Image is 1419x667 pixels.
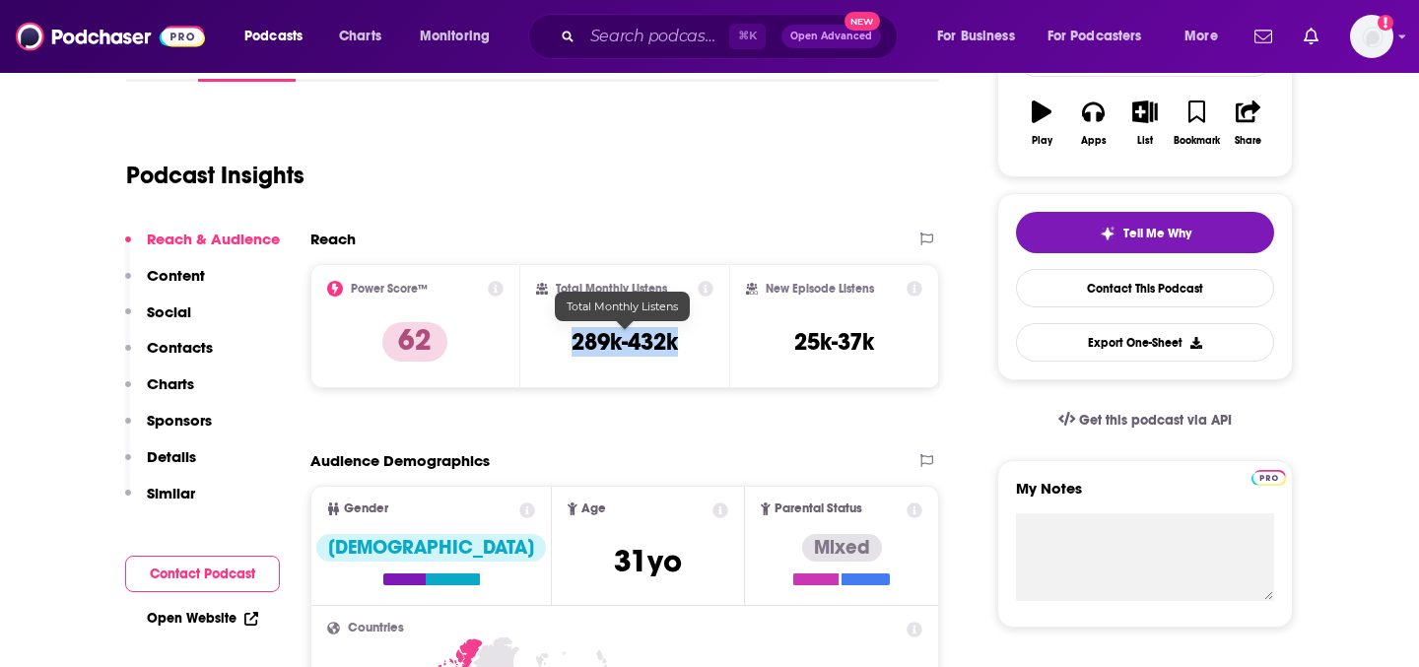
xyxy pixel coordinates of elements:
[420,23,490,50] span: Monitoring
[125,374,194,411] button: Charts
[614,542,682,580] span: 31 yo
[1067,88,1118,159] button: Apps
[125,230,280,266] button: Reach & Audience
[1016,212,1274,253] button: tell me why sparkleTell Me Why
[348,622,404,634] span: Countries
[382,322,447,362] p: 62
[567,300,678,313] span: Total Monthly Listens
[147,374,194,393] p: Charts
[406,21,515,52] button: open menu
[310,230,356,248] h2: Reach
[547,14,916,59] div: Search podcasts, credits, & more...
[1247,20,1280,53] a: Show notifications dropdown
[802,534,882,562] div: Mixed
[1016,323,1274,362] button: Export One-Sheet
[1081,135,1107,147] div: Apps
[1184,23,1218,50] span: More
[316,534,546,562] div: [DEMOGRAPHIC_DATA]
[923,21,1040,52] button: open menu
[1035,21,1171,52] button: open menu
[1350,15,1393,58] button: Show profile menu
[125,302,191,339] button: Social
[125,411,212,447] button: Sponsors
[781,25,881,48] button: Open AdvancedNew
[125,447,196,484] button: Details
[147,484,195,502] p: Similar
[125,556,280,592] button: Contact Podcast
[147,447,196,466] p: Details
[556,282,667,296] h2: Total Monthly Listens
[351,282,428,296] h2: Power Score™
[344,502,388,515] span: Gender
[1171,88,1222,159] button: Bookmark
[729,24,766,49] span: ⌘ K
[581,502,606,515] span: Age
[147,610,258,627] a: Open Website
[1137,135,1153,147] div: List
[125,266,205,302] button: Content
[1251,467,1286,486] a: Pro website
[310,451,490,470] h2: Audience Demographics
[1296,20,1326,53] a: Show notifications dropdown
[766,282,874,296] h2: New Episode Listens
[572,327,678,357] h3: 289k-432k
[147,302,191,321] p: Social
[845,12,880,31] span: New
[1378,15,1393,31] svg: Add a profile image
[125,484,195,520] button: Similar
[1235,135,1261,147] div: Share
[1032,135,1052,147] div: Play
[125,338,213,374] button: Contacts
[1119,88,1171,159] button: List
[147,411,212,430] p: Sponsors
[1350,15,1393,58] img: User Profile
[147,230,280,248] p: Reach & Audience
[147,266,205,285] p: Content
[16,18,205,55] img: Podchaser - Follow, Share and Rate Podcasts
[775,502,862,515] span: Parental Status
[339,23,381,50] span: Charts
[1171,21,1243,52] button: open menu
[1016,479,1274,513] label: My Notes
[1100,226,1115,241] img: tell me why sparkle
[1047,23,1142,50] span: For Podcasters
[1123,226,1191,241] span: Tell Me Why
[147,338,213,357] p: Contacts
[582,21,729,52] input: Search podcasts, credits, & more...
[1043,396,1248,444] a: Get this podcast via API
[1016,269,1274,307] a: Contact This Podcast
[937,23,1015,50] span: For Business
[1223,88,1274,159] button: Share
[126,161,304,190] h1: Podcast Insights
[790,32,872,41] span: Open Advanced
[794,327,874,357] h3: 25k-37k
[1350,15,1393,58] span: Logged in as mmaugeri_hunter
[1016,88,1067,159] button: Play
[244,23,303,50] span: Podcasts
[231,21,328,52] button: open menu
[326,21,393,52] a: Charts
[1251,470,1286,486] img: Podchaser Pro
[1079,412,1232,429] span: Get this podcast via API
[1174,135,1220,147] div: Bookmark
